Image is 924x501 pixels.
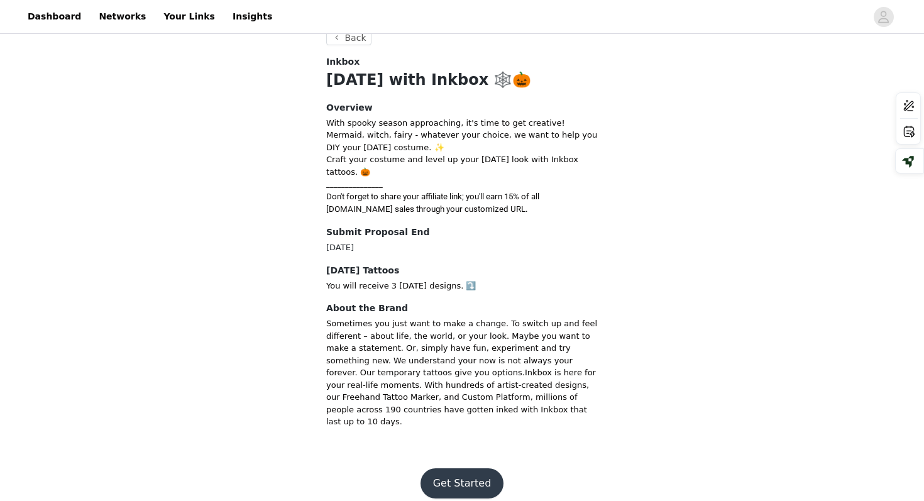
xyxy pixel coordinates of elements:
[156,3,223,31] a: Your Links
[326,280,598,292] p: You will receive 3 [DATE] designs. ⤵️
[326,180,383,189] span: _______________
[20,3,89,31] a: Dashboard
[326,30,371,45] button: Back
[326,153,598,178] p: Craft your costume and level up your [DATE] look with Inkbox tattoos. 🎃
[225,3,280,31] a: Insights
[326,226,457,239] h4: Submit Proposal End
[326,55,360,69] span: Inkbox
[91,3,153,31] a: Networks
[326,101,598,114] h4: Overview
[877,7,889,27] div: avatar
[326,317,598,428] p: Sometimes you just want to make a change. To switch up and feel different – about life, the world...
[326,241,457,254] div: [DATE]
[326,302,598,315] h4: About the Brand
[326,264,598,277] h4: [DATE] Tattoos
[421,468,504,498] button: Get Started
[326,192,539,214] span: Don't forget to share your affiliate link; you'll earn 15% of all [DOMAIN_NAME] sales through you...
[326,69,598,91] h1: [DATE] with Inkbox 🕸️🎃
[326,117,598,154] p: With spooky season approaching, it's time to get creative! Mermaid, witch, fairy - whatever your ...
